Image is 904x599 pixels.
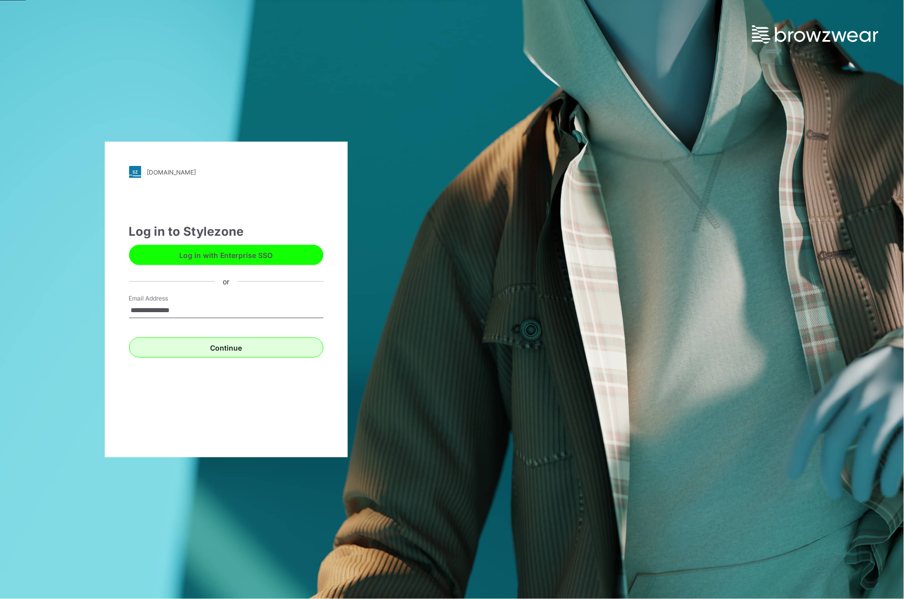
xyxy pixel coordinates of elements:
img: stylezone-logo.562084cfcfab977791bfbf7441f1a819.svg [129,166,141,178]
div: or [215,276,237,287]
a: [DOMAIN_NAME] [129,166,323,178]
div: Log in to Stylezone [129,223,323,241]
label: Email Address [129,294,200,303]
button: Log in with Enterprise SSO [129,245,323,265]
div: [DOMAIN_NAME] [147,168,196,176]
button: Continue [129,337,323,358]
img: browzwear-logo.e42bd6dac1945053ebaf764b6aa21510.svg [752,25,879,44]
